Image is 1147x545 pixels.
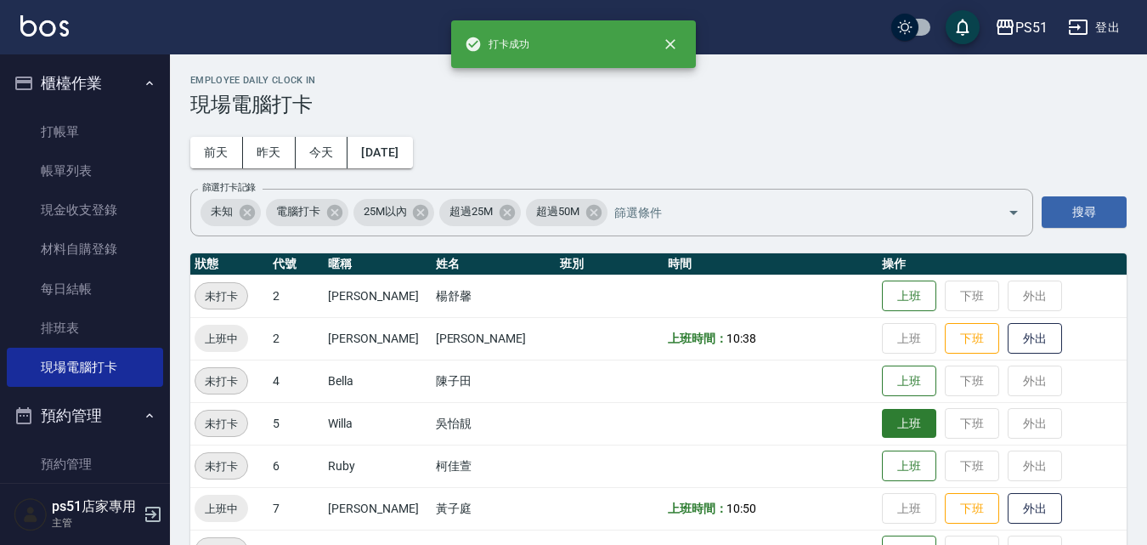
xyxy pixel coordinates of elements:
[432,317,557,360] td: [PERSON_NAME]
[878,253,1127,275] th: 操作
[1008,323,1062,355] button: 外出
[52,515,138,531] p: 主管
[882,366,936,397] button: 上班
[190,137,243,168] button: 前天
[945,493,999,525] button: 下班
[202,181,256,194] label: 篩選打卡記錄
[988,10,1054,45] button: PS51
[7,348,163,387] a: 現場電腦打卡
[201,199,261,226] div: 未知
[347,137,412,168] button: [DATE]
[1008,493,1062,525] button: 外出
[465,36,529,53] span: 打卡成功
[195,330,248,348] span: 上班中
[526,199,607,226] div: 超過50M
[432,445,557,487] td: 柯佳萱
[268,317,324,360] td: 2
[20,15,69,37] img: Logo
[7,61,163,105] button: 櫃檯作業
[652,26,689,63] button: close
[668,332,727,345] b: 上班時間：
[7,394,163,438] button: 預約管理
[526,203,590,220] span: 超過50M
[195,457,247,475] span: 未打卡
[432,253,557,275] th: 姓名
[882,451,936,482] button: 上班
[7,309,163,348] a: 排班表
[7,190,163,230] a: 現金收支登錄
[1000,199,1027,226] button: Open
[195,287,247,305] span: 未打卡
[439,203,503,220] span: 超過25M
[268,445,324,487] td: 6
[190,253,268,275] th: 狀態
[1015,17,1048,38] div: PS51
[432,360,557,402] td: 陳子田
[7,445,163,484] a: 預約管理
[201,203,243,220] span: 未知
[945,323,999,355] button: 下班
[556,253,663,275] th: 班別
[243,137,296,168] button: 昨天
[324,275,431,317] td: [PERSON_NAME]
[1042,196,1127,228] button: 搜尋
[268,360,324,402] td: 4
[52,498,138,515] h5: ps51店家專用
[324,317,431,360] td: [PERSON_NAME]
[946,10,980,44] button: save
[726,332,756,345] span: 10:38
[268,402,324,445] td: 5
[14,497,48,531] img: Person
[432,275,557,317] td: 楊舒馨
[268,253,324,275] th: 代號
[195,415,247,433] span: 未打卡
[1061,12,1127,43] button: 登出
[190,75,1127,86] h2: Employee Daily Clock In
[726,502,756,515] span: 10:50
[439,199,521,226] div: 超過25M
[7,112,163,151] a: 打帳單
[432,402,557,445] td: 吳怡靚
[353,199,435,226] div: 25M以內
[882,281,936,312] button: 上班
[324,253,431,275] th: 暱稱
[195,372,247,390] span: 未打卡
[353,203,417,220] span: 25M以內
[432,487,557,530] td: 黃子庭
[190,93,1127,116] h3: 現場電腦打卡
[266,199,348,226] div: 電腦打卡
[324,360,431,402] td: Bella
[610,197,978,227] input: 篩選條件
[195,500,248,518] span: 上班中
[296,137,348,168] button: 今天
[664,253,878,275] th: 時間
[324,445,431,487] td: Ruby
[324,402,431,445] td: Willa
[7,151,163,190] a: 帳單列表
[268,487,324,530] td: 7
[668,502,727,515] b: 上班時間：
[7,270,163,309] a: 每日結帳
[324,487,431,530] td: [PERSON_NAME]
[268,275,324,317] td: 2
[882,409,936,439] button: 上班
[266,203,331,220] span: 電腦打卡
[7,230,163,269] a: 材料自購登錄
